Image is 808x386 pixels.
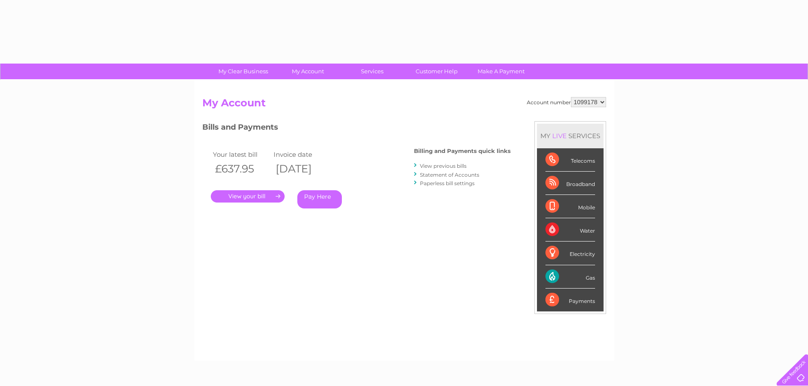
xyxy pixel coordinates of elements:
div: MY SERVICES [537,124,604,148]
div: Electricity [545,242,595,265]
a: Make A Payment [466,64,536,79]
a: My Clear Business [208,64,278,79]
a: View previous bills [420,163,467,169]
a: Statement of Accounts [420,172,479,178]
a: My Account [273,64,343,79]
a: Customer Help [402,64,472,79]
th: £637.95 [211,160,272,178]
div: Water [545,218,595,242]
a: Services [337,64,407,79]
div: Payments [545,289,595,311]
h3: Bills and Payments [202,121,511,136]
div: LIVE [551,132,568,140]
div: Mobile [545,195,595,218]
td: Your latest bill [211,149,272,160]
div: Gas [545,265,595,289]
div: Broadband [545,172,595,195]
th: [DATE] [271,160,333,178]
div: Telecoms [545,148,595,172]
h2: My Account [202,97,606,113]
div: Account number [527,97,606,107]
h4: Billing and Payments quick links [414,148,511,154]
a: . [211,190,285,203]
a: Paperless bill settings [420,180,475,186]
td: Invoice date [271,149,333,160]
a: Pay Here [297,190,342,208]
